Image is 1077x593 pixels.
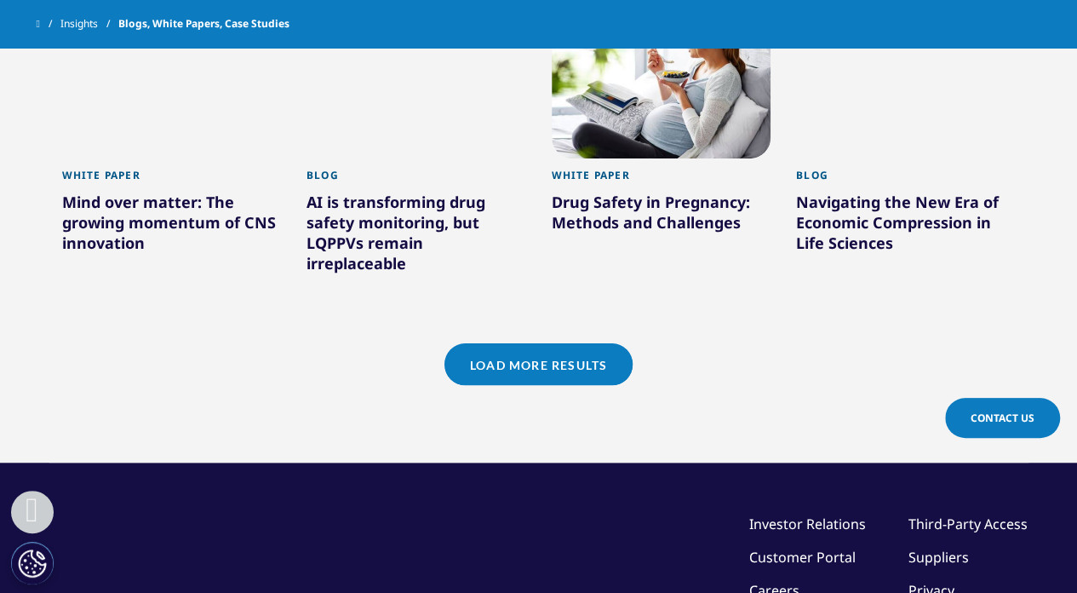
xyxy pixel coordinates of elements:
[62,192,282,260] div: Mind over matter: The growing momentum of CNS innovation
[908,515,1028,533] a: Third-Party Access
[749,548,856,567] a: Customer Portal
[796,158,1016,297] a: Blog Navigating the New Era of Economic Compression in Life Sciences
[306,192,526,280] div: AI is transforming drug safety monitoring, but LQPPVs remain irreplaceable
[306,158,526,318] a: Blog AI is transforming drug safety monitoring, but LQPPVs remain irreplaceable
[62,158,282,297] a: White Paper Mind over matter: The growing momentum of CNS innovation
[945,398,1060,438] a: Contact Us
[971,411,1034,425] span: Contact Us
[62,169,282,192] div: White Paper
[796,192,1016,260] div: Navigating the New Era of Economic Compression in Life Sciences
[60,9,118,39] a: Insights
[552,158,771,277] a: White Paper Drug Safety in Pregnancy: Methods and Challenges
[908,548,969,567] a: Suppliers
[444,343,633,385] a: Load More Results
[552,169,771,192] div: White Paper
[552,192,771,239] div: Drug Safety in Pregnancy: Methods and Challenges
[306,169,526,192] div: Blog
[118,9,289,39] span: Blogs, White Papers, Case Studies
[796,169,1016,192] div: Blog
[11,542,54,584] button: Cookie-Einstellungen
[749,515,866,533] a: Investor Relations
